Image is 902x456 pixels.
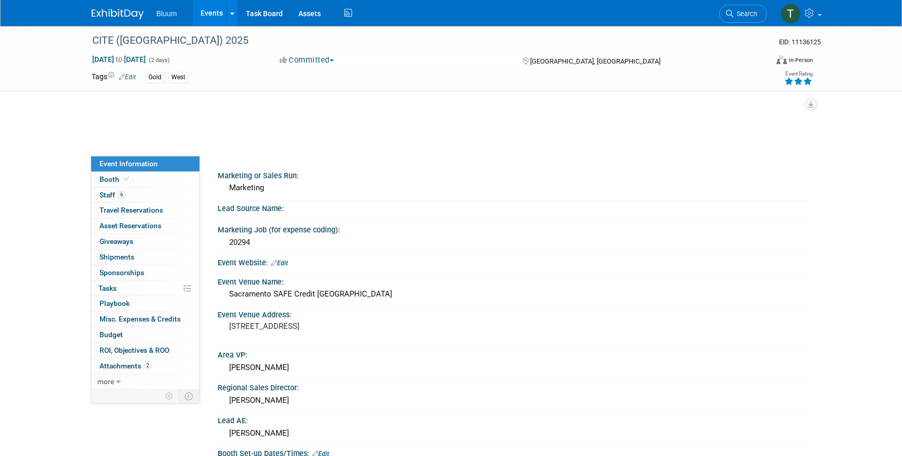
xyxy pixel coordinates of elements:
div: 20294 [226,235,803,251]
td: Personalize Event Tab Strip [160,389,179,403]
a: Travel Reservations [91,203,199,218]
div: Sacramento SAFE Credit [GEOGRAPHIC_DATA] [226,286,803,302]
span: ROI, Objectives & ROO [99,346,169,354]
a: Budget [91,327,199,342]
div: Marketing Job (for expense coding): [218,222,810,235]
div: Event Website: [218,255,810,268]
a: Asset Reservations [91,218,199,233]
a: Attachments2 [91,359,199,374]
div: Lead Source Name: [218,201,810,214]
div: Marketing [226,180,803,196]
i: Booth reservation complete [124,176,129,182]
div: Event Rating [784,71,812,77]
span: (2 days) [148,57,170,64]
span: Misc. Expenses & Credits [99,315,181,323]
div: Area VP: [218,347,810,360]
div: [PERSON_NAME] [226,425,803,441]
span: [GEOGRAPHIC_DATA], [GEOGRAPHIC_DATA] [530,57,660,65]
div: Marketing or Sales Run: [218,168,810,181]
span: Sponsorships [99,268,144,277]
img: Taylor Bradley [781,4,800,23]
span: 2 [144,362,152,369]
a: Edit [271,260,288,267]
td: Tags [92,71,136,83]
button: Committed [276,55,338,66]
span: Giveaways [99,237,133,245]
a: Tasks [91,281,199,296]
a: ROI, Objectives & ROO [91,343,199,358]
pre: [STREET_ADDRESS] [229,322,453,331]
span: [DATE] [DATE] [92,55,146,64]
a: Booth [91,172,199,187]
div: Event Venue Name: [218,274,810,287]
a: Playbook [91,296,199,311]
a: Staff6 [91,188,199,203]
span: to [114,55,124,64]
td: Toggle Event Tabs [179,389,200,403]
div: In-Person [788,56,813,64]
span: more [97,377,114,386]
a: Misc. Expenses & Credits [91,312,199,327]
div: Event Format [706,54,813,70]
span: Booth [99,175,131,183]
div: Gold [145,72,165,83]
div: Event Venue Address: [218,307,810,320]
span: Bluum [156,9,177,18]
img: Format-Inperson.png [776,56,787,64]
div: [PERSON_NAME] [226,360,803,376]
span: Staff [99,191,126,199]
div: CITE ([GEOGRAPHIC_DATA]) 2025 [89,31,751,50]
a: Search [719,5,767,23]
span: 6 [118,191,126,199]
a: more [91,374,199,389]
span: Shipments [99,253,134,261]
span: Budget [99,330,123,339]
span: Search [733,10,757,18]
div: [PERSON_NAME] [226,392,803,409]
a: Sponsorships [91,265,199,280]
a: Edit [119,73,136,81]
div: West [168,72,189,83]
a: Shipments [91,250,199,265]
span: Travel Reservations [99,206,163,214]
span: Playbook [99,299,130,307]
a: Event Information [91,156,199,171]
span: Event Information [99,159,158,168]
span: Tasks [98,284,117,292]
div: Lead AE: [218,413,810,426]
img: ExhibitDay [92,9,144,19]
div: Regional Sales Director: [218,380,810,393]
span: Asset Reservations [99,221,161,230]
span: Event ID: 11136125 [779,38,821,46]
span: Attachments [99,362,152,370]
a: Giveaways [91,234,199,249]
